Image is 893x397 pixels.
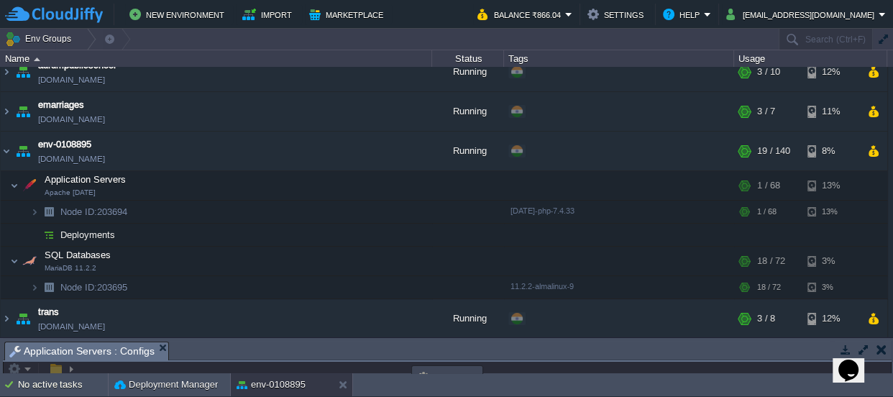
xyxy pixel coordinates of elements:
button: Balance ₹866.04 [477,6,565,23]
iframe: chat widget [833,339,879,383]
button: Marketplace [309,6,388,23]
button: Help [663,6,704,23]
a: [DOMAIN_NAME] [38,152,105,166]
img: AMDAwAAAACH5BAEAAAAALAAAAAABAAEAAAICRAEAOw== [1,299,12,338]
a: Deployments [59,229,117,241]
div: 3 / 8 [757,299,775,338]
div: 12% [807,299,854,338]
span: Node ID: [60,206,97,217]
img: AMDAwAAAACH5BAEAAAAALAAAAAABAAEAAAICRAEAOw== [13,132,33,170]
div: Status [433,50,503,67]
div: No active tasks [18,373,108,396]
div: Tags [505,50,733,67]
span: [DATE]-php-7.4.33 [510,206,574,215]
img: AMDAwAAAACH5BAEAAAAALAAAAAABAAEAAAICRAEAOw== [30,276,39,298]
div: 8% [807,132,854,170]
button: Import [242,6,296,23]
div: 11% [807,92,854,131]
a: Application ServersApache [DATE] [43,174,128,185]
a: env-0108895 [38,137,91,152]
span: MariaDB 11.2.2 [45,264,96,273]
img: AMDAwAAAACH5BAEAAAAALAAAAAABAAEAAAICRAEAOw== [19,171,40,200]
img: AMDAwAAAACH5BAEAAAAALAAAAAABAAEAAAICRAEAOw== [39,201,59,223]
span: 11.2.2-almalinux-9 [510,282,574,291]
div: Name [1,50,431,67]
div: 1 / 68 [757,201,777,223]
a: [DOMAIN_NAME] [38,319,105,334]
img: AMDAwAAAACH5BAEAAAAALAAAAAABAAEAAAICRAEAOw== [1,132,12,170]
img: CloudJiffy [5,6,103,24]
div: 12% [807,53,854,91]
div: Usage [735,50,887,67]
div: Running [432,53,504,91]
button: Env Groups [5,29,76,49]
div: 3 / 10 [757,53,780,91]
img: AMDAwAAAACH5BAEAAAAALAAAAAABAAEAAAICRAEAOw== [10,247,19,275]
button: Settings [587,6,648,23]
div: Running [432,92,504,131]
span: SQL Databases [43,249,113,261]
button: [EMAIL_ADDRESS][DOMAIN_NAME] [726,6,879,23]
div: Running [432,299,504,338]
img: AMDAwAAAACH5BAEAAAAALAAAAAABAAEAAAICRAEAOw== [19,247,40,275]
img: AMDAwAAAACH5BAEAAAAALAAAAAABAAEAAAICRAEAOw== [13,53,33,91]
a: SQL DatabasesMariaDB 11.2.2 [43,250,113,260]
span: Node ID: [60,282,97,293]
div: 3 / 7 [757,92,775,131]
img: AMDAwAAAACH5BAEAAAAALAAAAAABAAEAAAICRAEAOw== [34,58,40,61]
a: [DOMAIN_NAME] [38,73,105,87]
div: 3% [807,247,854,275]
img: AMDAwAAAACH5BAEAAAAALAAAAAABAAEAAAICRAEAOw== [30,201,39,223]
img: AMDAwAAAACH5BAEAAAAALAAAAAABAAEAAAICRAEAOw== [30,224,39,246]
a: Node ID:203695 [59,281,129,293]
img: AMDAwAAAACH5BAEAAAAALAAAAAABAAEAAAICRAEAOw== [13,299,33,338]
span: 203695 [59,281,129,293]
span: Application Servers [43,173,128,186]
img: AMDAwAAAACH5BAEAAAAALAAAAAABAAEAAAICRAEAOw== [10,171,19,200]
img: AMDAwAAAACH5BAEAAAAALAAAAAABAAEAAAICRAEAOw== [39,224,59,246]
div: 13% [807,201,854,223]
button: New Environment [129,6,229,23]
img: AMDAwAAAACH5BAEAAAAALAAAAAABAAEAAAICRAEAOw== [1,92,12,131]
span: Application Servers : Configs [9,342,155,360]
button: env-0108895 [237,378,306,392]
div: 18 / 72 [757,276,781,298]
a: trans [38,305,59,319]
a: emarriages [38,98,84,112]
div: 18 / 72 [757,247,785,275]
img: AMDAwAAAACH5BAEAAAAALAAAAAABAAEAAAICRAEAOw== [1,53,12,91]
span: Apache [DATE] [45,188,96,197]
div: 19 / 140 [757,132,790,170]
div: 13% [807,171,854,200]
img: AMDAwAAAACH5BAEAAAAALAAAAAABAAEAAAICRAEAOw== [13,92,33,131]
div: 3% [807,276,854,298]
a: [DOMAIN_NAME] [38,112,105,127]
a: Node ID:203694 [59,206,129,218]
div: Running [432,132,504,170]
span: 203694 [59,206,129,218]
button: Deployment Manager [114,378,218,392]
div: Loading... [413,368,481,387]
img: AMDAwAAAACH5BAEAAAAALAAAAAABAAEAAAICRAEAOw== [39,276,59,298]
div: 1 / 68 [757,171,780,200]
